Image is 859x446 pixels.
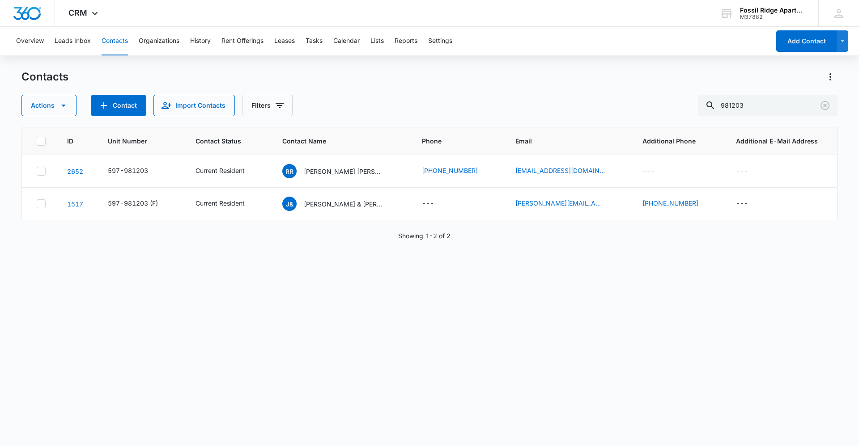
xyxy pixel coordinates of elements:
span: ID [67,136,73,146]
p: [PERSON_NAME] & [PERSON_NAME] [304,199,384,209]
button: Actions [823,70,838,84]
span: CRM [68,8,87,17]
button: Add Contact [91,95,146,116]
div: Contact Name - Janelle & Ronald Schielke - Select to Edit Field [282,197,400,211]
div: Unit Number - 597-981203 (F) - Select to Edit Field [108,198,174,209]
a: Navigate to contact details page for Rosana Reynalda Pomane Rook [67,168,83,175]
div: account name [740,7,805,14]
a: Navigate to contact details page for Janelle & Ronald Schielke [67,200,83,208]
div: --- [736,198,748,209]
div: --- [642,166,655,177]
button: Rent Offerings [221,27,264,55]
button: Import Contacts [153,95,235,116]
div: 597-981203 [108,166,148,175]
button: Leads Inbox [55,27,91,55]
span: Email [515,136,608,146]
button: Leases [274,27,295,55]
span: Unit Number [108,136,174,146]
div: Additional E-Mail Address - - Select to Edit Field [736,198,764,209]
div: Unit Number - 597-981203 - Select to Edit Field [108,166,164,177]
div: Email - Janelle.Schielke@gmail.com - Select to Edit Field [515,198,621,209]
span: Phone [422,136,481,146]
div: --- [422,198,434,209]
button: Add Contact [776,30,837,52]
a: [PERSON_NAME][EMAIL_ADDRESS][PERSON_NAME][DOMAIN_NAME] [515,198,605,208]
button: Actions [21,95,77,116]
span: RR [282,164,297,178]
div: account id [740,14,805,20]
h1: Contacts [21,70,68,84]
div: Email - halorosana@gmail.com - Select to Edit Field [515,166,621,177]
div: Contact Status - Current Resident - Select to Edit Field [196,166,261,177]
div: Phone - - Select to Edit Field [422,198,450,209]
button: Reports [395,27,417,55]
div: Contact Status - Current Resident - Select to Edit Field [196,198,261,209]
p: [PERSON_NAME] [PERSON_NAME] [304,167,384,176]
a: [PHONE_NUMBER] [642,198,698,208]
p: Showing 1-2 of 2 [398,231,451,240]
button: Overview [16,27,44,55]
button: Clear [818,98,832,113]
a: [PHONE_NUMBER] [422,166,478,175]
button: Contacts [102,27,128,55]
span: J& [282,197,297,211]
button: History [190,27,211,55]
button: Calendar [333,27,360,55]
div: Additional Phone - - Select to Edit Field [642,166,671,177]
button: Settings [428,27,452,55]
div: Current Resident [196,166,245,175]
div: Additional Phone - 3037753867 - Select to Edit Field [642,198,714,209]
div: 597-981203 (F) [108,198,158,208]
div: Current Resident [196,198,245,208]
span: Additional Phone [642,136,714,146]
button: Organizations [139,27,179,55]
div: --- [736,166,748,177]
button: Tasks [306,27,323,55]
div: Contact Name - Rosana Reynalda Pomane Rook - Select to Edit Field [282,164,400,178]
button: Lists [370,27,384,55]
span: Contact Status [196,136,248,146]
a: [EMAIL_ADDRESS][DOMAIN_NAME] [515,166,605,175]
input: Search Contacts [698,95,838,116]
span: Contact Name [282,136,387,146]
div: Additional E-Mail Address - - Select to Edit Field [736,166,764,177]
div: Phone - 9702142221 - Select to Edit Field [422,166,494,177]
span: Additional E-Mail Address [736,136,818,146]
button: Filters [242,95,293,116]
